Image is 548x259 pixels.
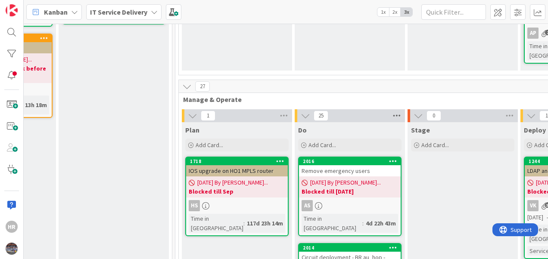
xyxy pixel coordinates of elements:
[308,141,336,149] span: Add Card...
[245,219,285,228] div: 117d 23h 14m
[302,214,362,233] div: Time in [GEOGRAPHIC_DATA]
[190,158,288,164] div: 1718
[186,165,288,176] div: IOS upgrade on HO1 MPLS router
[527,213,543,222] span: [DATE]
[196,141,223,149] span: Add Card...
[303,245,401,251] div: 2014
[524,126,546,134] span: Deploy
[364,219,398,228] div: 4d 22h 43m
[201,111,215,121] span: 1
[299,165,401,176] div: Remove emergency users
[298,126,307,134] span: Do
[18,1,39,12] span: Support
[298,157,402,236] a: 2016Remove emergency users[DATE] By [PERSON_NAME]...Blocked till [DATE]ASTime in [GEOGRAPHIC_DATA...
[299,200,401,211] div: AS
[411,126,430,134] span: Stage
[302,200,313,211] div: AS
[195,81,210,92] span: 27
[302,187,398,196] b: Blocked till [DATE]
[185,157,289,236] a: 1718IOS upgrade on HO1 MPLS router[DATE] By [PERSON_NAME]...Blocked till SepHSTime in [GEOGRAPHIC...
[243,219,245,228] span: :
[299,244,401,252] div: 2014
[401,8,412,16] span: 3x
[189,187,285,196] b: Blocked till Sep
[9,100,49,110] div: 775d 13h 18m
[310,178,381,187] span: [DATE] By [PERSON_NAME]...
[6,221,18,233] div: HR
[197,178,268,187] span: [DATE] By [PERSON_NAME]...
[185,126,199,134] span: Plan
[186,157,288,165] div: 1718
[6,243,18,255] img: avatar
[314,111,328,121] span: 25
[299,157,401,176] div: 2016Remove emergency users
[6,4,18,16] img: Visit kanbanzone.com
[299,157,401,165] div: 2016
[527,28,539,39] div: AP
[421,4,486,20] input: Quick Filter...
[389,8,401,16] span: 2x
[186,200,288,211] div: HS
[189,214,243,233] div: Time in [GEOGRAPHIC_DATA]
[303,158,401,164] div: 2016
[362,219,364,228] span: :
[90,8,147,16] b: IT Service Delivery
[527,200,539,211] div: VK
[377,8,389,16] span: 1x
[427,111,441,121] span: 0
[186,157,288,176] div: 1718IOS upgrade on HO1 MPLS router
[421,141,449,149] span: Add Card...
[44,7,68,17] span: Kanban
[189,200,200,211] div: HS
